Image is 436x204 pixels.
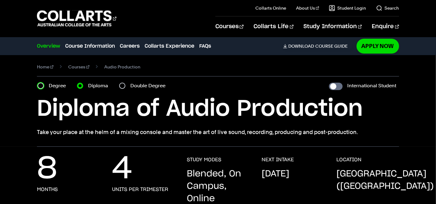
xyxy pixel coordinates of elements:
a: Enquire [372,16,399,37]
a: Careers [120,42,140,50]
label: Double Degree [130,81,169,90]
span: Audio Production [104,63,140,71]
p: 4 [112,157,132,181]
label: International Student [348,81,397,90]
p: Take your place at the helm of a mixing console and master the art of live sound, recording, prod... [37,128,399,137]
label: Degree [49,81,70,90]
h1: Diploma of Audio Production [37,95,399,123]
h3: months [37,186,58,193]
a: Home [37,63,53,71]
p: [DATE] [262,168,289,180]
h3: units per trimester [112,186,168,193]
a: FAQs [199,42,211,50]
p: [GEOGRAPHIC_DATA] ([GEOGRAPHIC_DATA]) [336,168,434,193]
a: Apply Now [357,39,399,53]
a: Overview [37,42,60,50]
a: Collarts Online [255,5,286,11]
a: Courses [68,63,89,71]
a: Collarts Experience [145,42,194,50]
a: Student Login [329,5,366,11]
a: About Us [296,5,319,11]
h3: NEXT INTAKE [262,157,294,163]
h3: LOCATION [336,157,362,163]
label: Diploma [88,81,112,90]
a: Search [376,5,399,11]
a: Collarts Life [254,16,294,37]
span: Download [289,43,314,49]
a: DownloadCourse Guide [283,43,353,49]
p: 8 [37,157,57,181]
a: Course Information [65,42,115,50]
a: Courses [215,16,244,37]
h3: STUDY MODES [187,157,221,163]
a: Study Information [303,16,362,37]
div: Go to homepage [37,10,116,27]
